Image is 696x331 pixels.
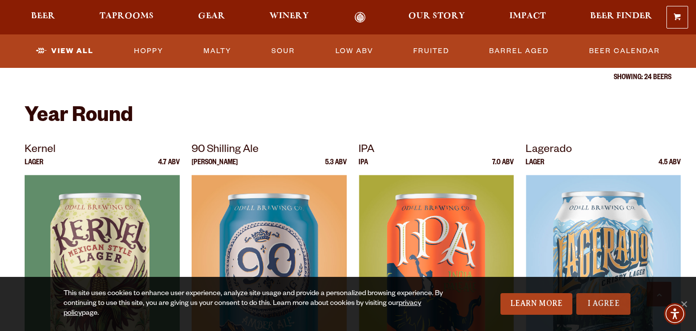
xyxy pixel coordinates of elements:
div: This site uses cookies to enhance user experience, analyze site usage and provide a personalized ... [64,289,452,319]
h2: Year Round [25,106,671,129]
p: IPA [359,142,514,159]
p: 7.0 ABV [492,159,514,175]
span: Gear [198,12,225,20]
p: Showing: 24 Beers [25,74,671,82]
a: View All [32,40,98,62]
a: Winery [263,12,315,23]
p: Lager [526,159,544,175]
span: Beer [31,12,55,20]
a: Learn More [500,293,573,315]
p: 90 Shilling Ale [192,142,347,159]
span: Impact [509,12,546,20]
p: Lager [25,159,43,175]
a: Beer [25,12,62,23]
p: IPA [359,159,368,175]
a: Odell Home [341,12,378,23]
p: 4.7 ABV [158,159,180,175]
a: Malty [199,40,235,62]
p: Kernel [25,142,180,159]
a: Our Story [402,12,471,23]
p: 5.3 ABV [325,159,347,175]
a: Gear [192,12,232,23]
span: Beer Finder [590,12,652,20]
a: privacy policy [64,300,421,318]
a: Fruited [409,40,453,62]
a: I Agree [576,293,630,315]
span: Our Story [408,12,465,20]
a: Taprooms [93,12,160,23]
span: Winery [269,12,309,20]
p: 4.5 ABV [659,159,681,175]
a: Beer Finder [584,12,659,23]
a: Sour [267,40,299,62]
div: Accessibility Menu [664,303,686,325]
p: Lagerado [526,142,681,159]
a: Hoppy [130,40,167,62]
a: Low ABV [331,40,377,62]
a: Impact [503,12,552,23]
a: Barrel Aged [485,40,553,62]
span: Taprooms [99,12,154,20]
a: Beer Calendar [585,40,664,62]
p: [PERSON_NAME] [192,159,238,175]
